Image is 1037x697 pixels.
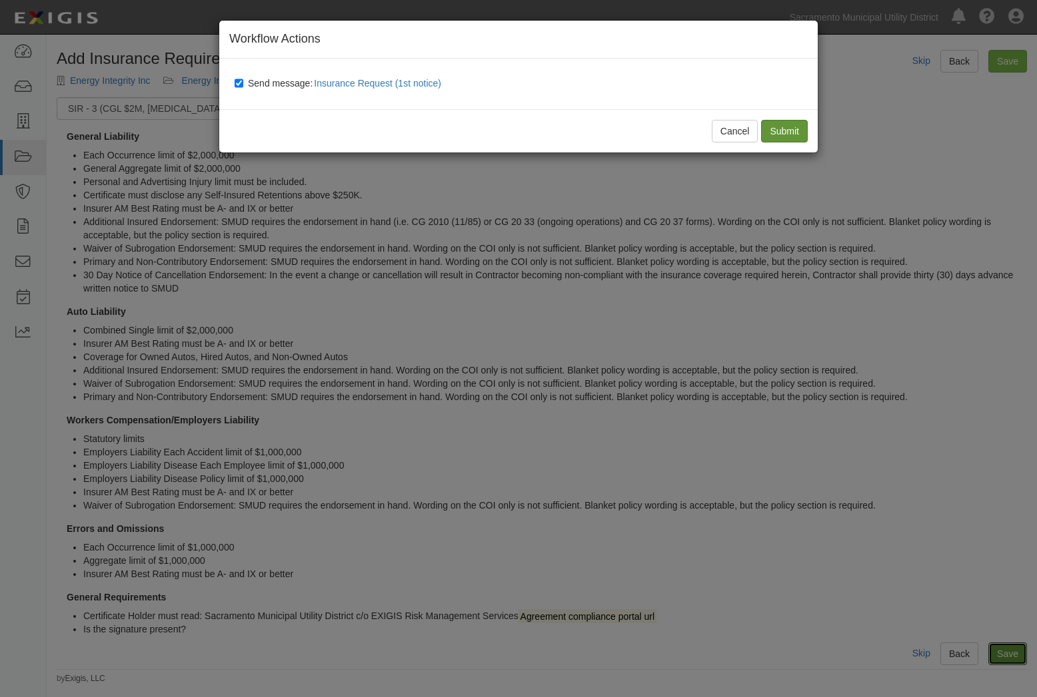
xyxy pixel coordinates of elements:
[313,75,447,92] button: Send message:
[235,78,243,89] input: Send message:Insurance Request (1st notice)
[761,120,808,142] input: Submit
[229,31,808,48] h4: Workflow Actions
[314,78,441,89] span: Insurance Request (1st notice)
[248,78,447,89] span: Send message:
[712,120,758,142] button: Cancel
